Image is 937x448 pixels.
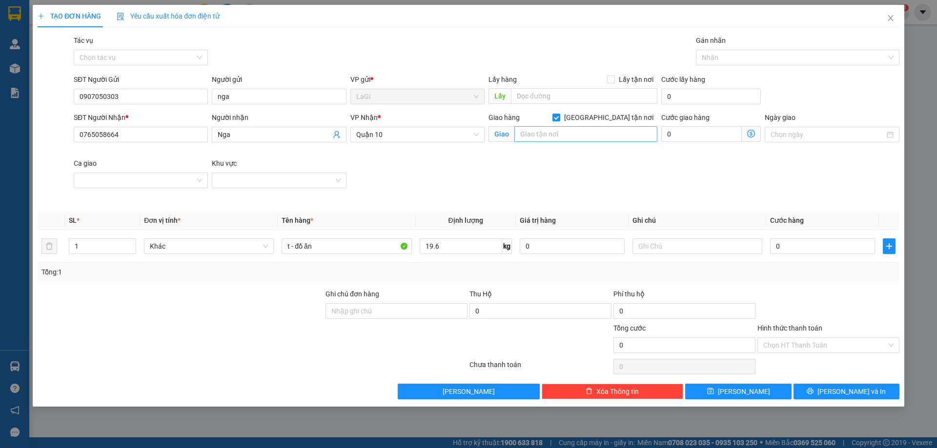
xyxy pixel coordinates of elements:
[489,126,514,142] span: Giao
[560,112,657,123] span: [GEOGRAPHIC_DATA] tận nơi
[212,158,346,169] div: Khu vực
[144,216,181,224] span: Đơn vị tính
[520,238,625,254] input: 0
[69,216,77,224] span: SL
[661,76,705,83] label: Cước lấy hàng
[489,114,520,121] span: Giao hàng
[150,239,268,253] span: Khác
[613,289,755,303] div: Phí thu hộ
[883,238,896,254] button: plus
[41,238,57,254] button: delete
[4,44,48,54] span: 0908883887
[770,216,804,224] span: Cước hàng
[4,62,65,73] strong: Phiếu gửi hàng
[696,37,726,44] label: Gán nhãn
[4,5,88,19] strong: Nhà xe Mỹ Loan
[771,129,884,140] input: Ngày giao
[586,388,592,395] span: delete
[4,24,89,43] span: 21 [PERSON_NAME] P10 Q10
[282,216,313,224] span: Tên hàng
[613,324,646,332] span: Tổng cước
[74,112,208,123] div: SĐT Người Nhận
[887,14,895,22] span: close
[469,290,492,298] span: Thu Hộ
[443,386,495,397] span: [PERSON_NAME]
[117,12,220,20] span: Yêu cầu xuất hóa đơn điện tử
[94,5,140,16] span: 8A8GQE95
[398,384,540,399] button: [PERSON_NAME]
[212,112,346,123] div: Người nhận
[807,388,814,395] span: printer
[356,89,479,104] span: LaGi
[747,130,755,137] span: dollar-circle
[765,114,795,121] label: Ngày giao
[794,384,899,399] button: printer[PERSON_NAME] và In
[514,126,657,142] input: Giao tận nơi
[877,5,904,32] button: Close
[596,386,639,397] span: Xóa Thông tin
[107,62,126,73] span: LaGi
[326,290,379,298] label: Ghi chú đơn hàng
[74,74,208,85] div: SĐT Người Gửi
[468,359,612,376] div: Chưa thanh toán
[356,127,479,142] span: Quận 10
[350,74,485,85] div: VP gửi
[542,384,684,399] button: deleteXóa Thông tin
[489,88,511,104] span: Lấy
[41,267,362,277] div: Tổng: 1
[661,126,742,142] input: Cước giao hàng
[74,159,97,167] label: Ca giao
[718,386,770,397] span: [PERSON_NAME]
[333,131,341,138] span: user-add
[520,216,556,224] span: Giá trị hàng
[817,386,886,397] span: [PERSON_NAME] và In
[350,114,378,121] span: VP Nhận
[661,114,710,121] label: Cước giao hàng
[502,238,512,254] span: kg
[883,242,895,250] span: plus
[282,238,411,254] input: VD: Bàn, Ghế
[38,13,44,19] span: plus
[326,303,468,319] input: Ghi chú đơn hàng
[632,238,762,254] input: Ghi Chú
[489,76,517,83] span: Lấy hàng
[117,13,124,20] img: icon
[511,88,657,104] input: Dọc đường
[707,388,714,395] span: save
[38,12,101,20] span: TẠO ĐƠN HÀNG
[74,37,93,44] label: Tác vụ
[212,74,346,85] div: Người gửi
[629,211,766,230] th: Ghi chú
[661,89,761,104] input: Cước lấy hàng
[757,324,822,332] label: Hình thức thanh toán
[685,384,791,399] button: save[PERSON_NAME]
[448,216,483,224] span: Định lượng
[615,74,657,85] span: Lấy tận nơi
